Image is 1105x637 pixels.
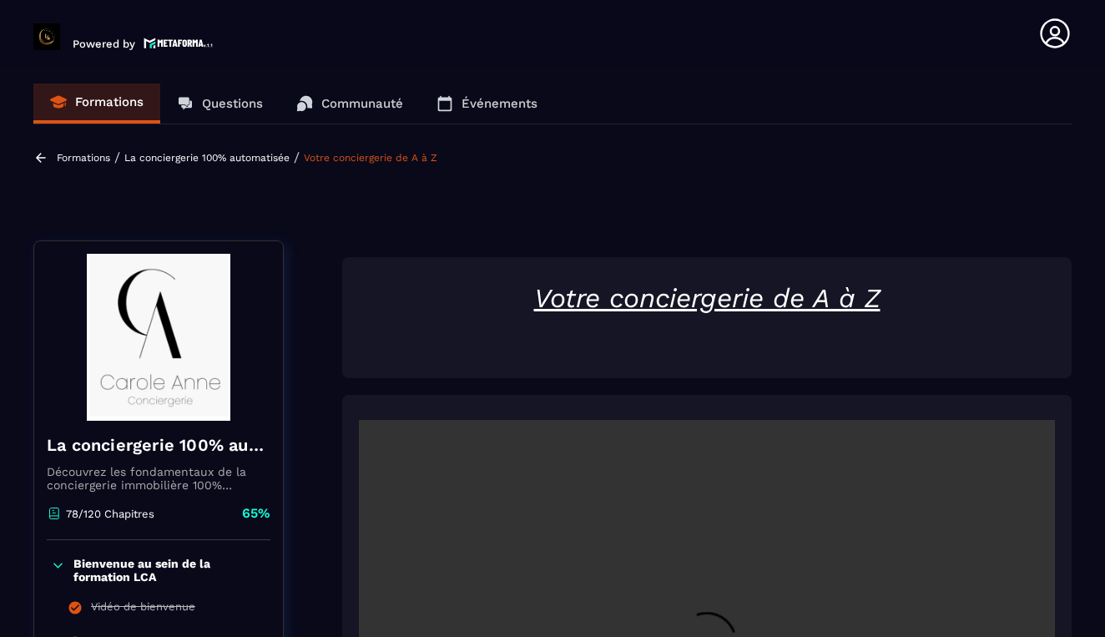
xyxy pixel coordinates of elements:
[114,149,120,165] span: /
[304,152,437,164] a: Votre conciergerie de A à Z
[33,83,160,124] a: Formations
[534,282,880,314] u: Votre conciergerie de A à Z
[294,149,300,165] span: /
[75,94,144,109] p: Formations
[124,152,290,164] a: La conciergerie 100% automatisée
[420,83,554,124] a: Événements
[321,96,403,111] p: Communauté
[73,38,135,50] p: Powered by
[33,23,60,50] img: logo-branding
[57,152,110,164] a: Formations
[280,83,420,124] a: Communauté
[66,508,154,520] p: 78/120 Chapitres
[242,504,270,523] p: 65%
[47,254,270,421] img: banner
[160,83,280,124] a: Questions
[47,465,270,492] p: Découvrez les fondamentaux de la conciergerie immobilière 100% automatisée. Cette formation est c...
[462,96,537,111] p: Événements
[202,96,263,111] p: Questions
[91,600,195,619] div: Vidéo de bienvenue
[144,36,214,50] img: logo
[47,433,270,457] h4: La conciergerie 100% automatisée
[73,557,266,584] p: Bienvenue au sein de la formation LCA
